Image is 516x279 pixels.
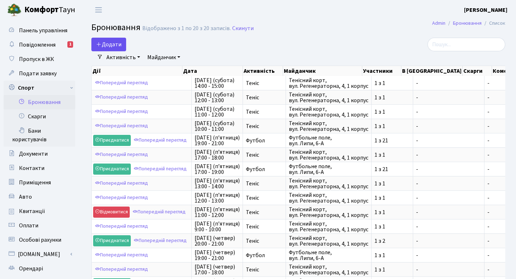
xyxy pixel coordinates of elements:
[289,149,368,161] span: Тенісний корт, вул. Регенераторна, 4, 1 корпус
[289,92,368,103] span: Тенісний корт, вул. Регенераторна, 4, 1 корпус
[289,235,368,247] span: Тенісний корт, вул. Регенераторна, 4, 1 корпус
[132,235,188,246] a: Попередній перегляд
[374,224,410,230] span: 1 з 1
[374,267,410,273] span: 1 з 1
[289,207,368,218] span: Тенісний корт, вул. Регенераторна, 4, 1 корпус
[289,264,368,275] span: Тенісний корт, вул. Регенераторна, 4, 1 корпус
[93,221,150,232] a: Попередній перегляд
[401,66,463,76] th: В [GEOGRAPHIC_DATA]
[421,16,516,31] nav: breadcrumb
[289,135,368,146] span: Футбольне поле, вул. Липи, 6-А
[427,38,505,51] input: Пошук...
[487,152,512,158] span: -
[487,123,512,129] span: -
[246,109,283,115] span: Теніс
[4,218,75,233] a: Оплати
[195,164,240,175] span: [DATE] (п’ятниця) 17:00 - 19:00
[374,95,410,100] span: 1 з 1
[93,164,131,175] a: Приєднатися
[93,77,150,89] a: Попередній перегляд
[195,192,240,204] span: [DATE] (п’ятниця) 12:00 - 13:00
[93,178,150,189] a: Попередній перегляд
[19,70,57,77] span: Подати заявку
[487,195,512,201] span: -
[19,236,61,244] span: Особові рахунки
[144,51,183,63] a: Майданчик
[19,41,56,49] span: Повідомлення
[246,209,283,215] span: Теніс
[243,66,283,76] th: Активність
[24,4,75,16] span: Таун
[416,195,481,201] span: -
[374,209,410,215] span: 1 з 1
[195,92,240,103] span: [DATE] (субота) 12:00 - 13:00
[195,235,240,247] span: [DATE] (четвер) 20:00 - 21:00
[487,80,512,86] span: -
[246,80,283,86] span: Теніс
[416,123,481,129] span: -
[487,238,512,244] span: -
[4,109,75,124] a: Скарги
[7,3,21,17] img: logo.png
[487,224,512,230] span: -
[246,238,283,244] span: Теніс
[19,55,54,63] span: Пропуск в ЖК
[416,138,481,143] span: -
[93,149,150,160] a: Попередній перегляд
[246,267,283,273] span: Теніс
[195,178,240,189] span: [DATE] (п’ятниця) 13:00 - 14:00
[487,252,512,258] span: -
[4,161,75,175] a: Контакти
[289,221,368,232] span: Тенісний корт, вул. Регенераторна, 4, 1 корпус
[4,175,75,190] a: Приміщення
[246,123,283,129] span: Теніс
[92,66,182,76] th: Дії
[93,207,130,218] a: Відмовитися
[487,267,512,273] span: -
[132,164,188,175] a: Попередній перегляд
[19,27,67,34] span: Панель управління
[19,164,44,172] span: Контакти
[289,120,368,132] span: Тенісний корт, вул. Регенераторна, 4, 1 корпус
[416,95,481,100] span: -
[195,264,240,275] span: [DATE] (четвер) 17:00 - 18:00
[67,41,73,48] div: 1
[289,106,368,118] span: Тенісний корт, вул. Регенераторна, 4, 1 корпус
[90,4,107,16] button: Переключити навігацію
[416,181,481,186] span: -
[416,152,481,158] span: -
[246,195,283,201] span: Теніс
[283,66,362,76] th: Майданчик
[19,193,32,201] span: Авто
[4,233,75,247] a: Особові рахунки
[19,179,51,186] span: Приміщення
[416,209,481,215] span: -
[19,222,38,230] span: Оплати
[246,152,283,158] span: Теніс
[416,224,481,230] span: -
[142,25,231,32] div: Відображено з 1 по 20 з 20 записів.
[289,77,368,89] span: Тенісний корт, вул. Регенераторна, 4, 1 корпус
[24,4,59,15] b: Комфорт
[464,6,507,14] a: [PERSON_NAME]
[246,181,283,186] span: Теніс
[246,95,283,100] span: Теніс
[91,21,140,34] span: Бронювання
[487,95,512,100] span: -
[416,166,481,172] span: -
[4,261,75,276] a: Орендарі
[4,204,75,218] a: Квитанції
[93,135,131,146] a: Приєднатися
[246,166,283,172] span: Футбол
[289,250,368,261] span: Футбольне поле, вул. Липи, 6-А
[195,149,240,161] span: [DATE] (п’ятниця) 17:00 - 18:00
[93,92,150,103] a: Попередній перегляд
[195,106,240,118] span: [DATE] (субота) 11:00 - 12:00
[93,250,150,261] a: Попередній перегляд
[463,66,492,76] th: Скарги
[246,224,283,230] span: Теніс
[374,152,410,158] span: 1 з 1
[4,247,75,261] a: [DOMAIN_NAME]
[19,150,48,158] span: Документи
